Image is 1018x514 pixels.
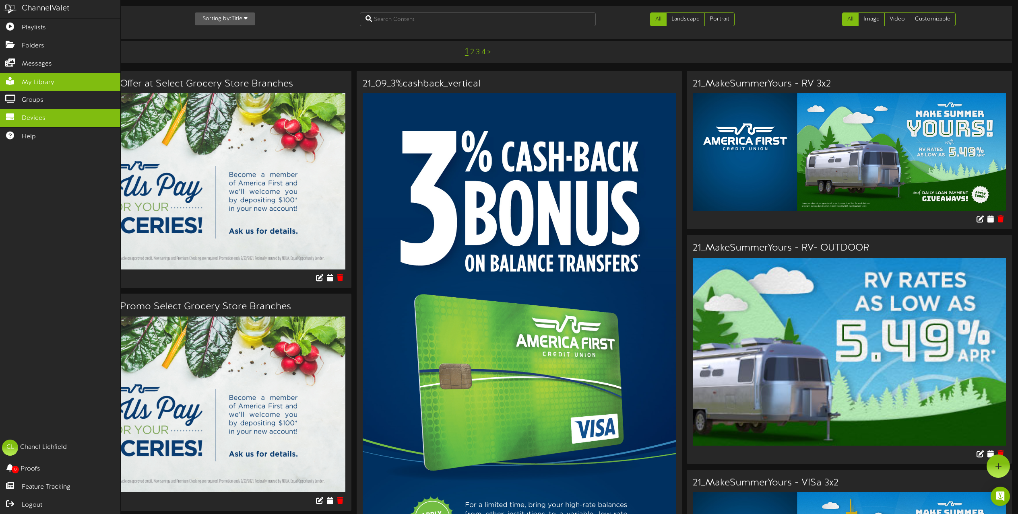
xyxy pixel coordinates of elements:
div: Open Intercom Messenger [991,487,1010,506]
a: All [650,12,667,26]
a: Image [858,12,885,26]
a: Customizable [910,12,956,26]
img: eeaadb6e-7b98-4d7a-a6d5-e90457d8b0a721_afcu_grocery_offer_revel.jpg [32,93,345,269]
span: Logout [22,501,42,510]
a: > [487,48,491,57]
span: Proofs [21,465,40,474]
span: Help [22,132,36,142]
input: Search Content [360,12,596,26]
h3: $100 New Account Promo Select Grocery Store Branches [32,302,345,312]
span: Folders [22,41,44,51]
a: Landscape [666,12,705,26]
span: Devices [22,114,45,123]
div: CL [2,440,18,456]
img: b7a0e65c-f645-4f90-ab6a-0a5d7ad7444221_05_summercampaign_outdoorled_rv.jpg [693,258,1006,446]
a: 4 [481,48,486,57]
a: 3 [476,48,480,57]
span: Playlists [22,23,46,33]
a: 1 [465,47,469,57]
a: 2 [470,48,474,57]
span: Feature Tracking [22,483,70,492]
h3: 21_MakeSummerYours - RV- OUTDOOR [693,243,1006,253]
h3: 21_MakeSummerYours - VISa 3x2 [693,478,1006,488]
div: ChannelValet [22,3,70,14]
a: All [842,12,859,26]
img: 610cd888-a182-4cfe-8242-7107b0557bac21_05_summercampaign_revel3x2_rv.jpg [693,93,1006,211]
span: Messages [22,60,52,69]
div: Chanel Lichfield [20,443,67,452]
img: 4a7155e5-9bf1-4161-9a1e-fb5eafe6d9ae21_afcu_grocery_offer_revel.jpg [32,317,345,493]
h3: 21_09_3%cashback_vertical [363,79,676,89]
a: Portrait [704,12,735,26]
span: 0 [12,466,19,473]
span: My Library [22,78,54,87]
a: Video [884,12,910,26]
span: Groups [22,96,43,105]
button: Sorting by:Title [195,12,255,25]
h3: 21_MakeSummerYours - RV 3x2 [693,79,1006,89]
h3: $100 New Account Offer at Select Grocery Store Branches [32,79,345,89]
